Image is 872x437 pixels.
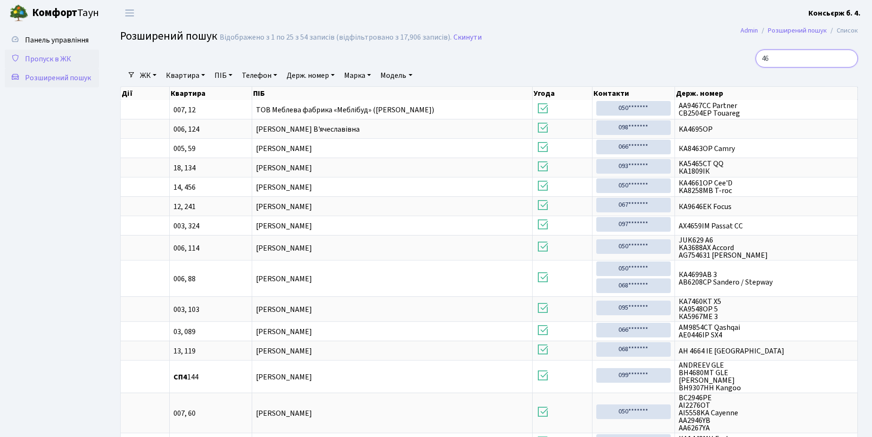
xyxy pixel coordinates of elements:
a: Квартира [162,67,209,84]
nav: breadcrumb [726,21,872,41]
span: 03, 089 [173,328,248,336]
span: [PERSON_NAME] [256,327,312,337]
span: [PERSON_NAME] [256,221,312,231]
span: 006, 114 [173,244,248,252]
button: Переключити навігацію [118,5,141,21]
span: ТОВ Меблева фабрика «Меблібуд» ([PERSON_NAME]) [256,105,434,115]
span: Пропуск в ЖК [25,54,71,64]
span: 003, 103 [173,306,248,313]
span: КА7460КТ X5 КА9548ОР 5 КА5967МЕ 3 [679,298,854,320]
img: logo.png [9,4,28,23]
span: 007, 12 [173,106,248,114]
th: Контакти [592,87,675,100]
b: СП4 [173,372,187,382]
span: КА4661ОР Cee'D KA8258MB T-roc [679,179,854,194]
a: Admin [740,25,758,35]
span: 12, 241 [173,203,248,210]
span: [PERSON_NAME] [256,346,312,356]
b: Консьєрж б. 4. [808,8,861,18]
b: Комфорт [32,5,77,20]
a: Скинути [453,33,482,42]
span: [PERSON_NAME] [256,143,312,154]
span: KA4695OP [679,126,854,133]
a: Розширений пошук [768,25,827,35]
span: КА4699АВ 3 АВ6208СР Sandero / Stepway [679,271,854,286]
span: 14, 456 [173,184,248,191]
span: КА8463ОР Camry [679,145,854,152]
span: 007, 60 [173,410,248,417]
span: 18, 134 [173,164,248,172]
span: AM9854CT Qashqai AE0446IP SX4 [679,324,854,339]
span: 006, 124 [173,126,248,133]
span: AX4659IM Passat CC [679,222,854,230]
a: Розширений пошук [5,68,99,87]
span: АА9467СС Partner СВ2504ЕР Touareg [679,102,854,117]
span: КА9646ЕК Focus [679,203,854,210]
a: Держ. номер [283,67,338,84]
span: 144 [173,373,248,381]
a: Марка [340,67,375,84]
th: Квартира [170,87,253,100]
span: Таун [32,5,99,21]
span: [PERSON_NAME] В'ячеславівна [256,124,360,134]
li: Список [827,25,858,36]
span: 003, 324 [173,222,248,230]
span: Розширений пошук [120,28,217,44]
th: ПІБ [252,87,533,100]
a: Модель [377,67,416,84]
span: [PERSON_NAME] [256,243,312,253]
span: [PERSON_NAME] [256,304,312,315]
div: Відображено з 1 по 25 з 54 записів (відфільтровано з 17,906 записів). [220,33,452,42]
th: Угода [533,87,592,100]
span: 13, 119 [173,347,248,355]
a: Консьєрж б. 4. [808,8,861,19]
a: Панель управління [5,31,99,50]
a: ПІБ [211,67,236,84]
span: JUK629 A6 KA3688AX Accord AG754631 [PERSON_NAME] [679,236,854,259]
a: Телефон [238,67,281,84]
span: AH 4664 IE [GEOGRAPHIC_DATA] [679,347,854,355]
a: ЖК [136,67,160,84]
a: Пропуск в ЖК [5,50,99,68]
span: 005, 59 [173,145,248,152]
span: Розширений пошук [25,73,91,83]
span: BC2946РЕ AI2276OT AI5558KA Cayenne АА2946YB AA6267YA [679,394,854,432]
span: 006, 88 [173,275,248,283]
span: ANDREEV GLE ВН4680МТ GLE [PERSON_NAME] ВН9307НН Kangoo [679,361,854,392]
span: [PERSON_NAME] [256,163,312,173]
span: KA5465CT QQ КА1809ІК [679,160,854,175]
span: [PERSON_NAME] [256,372,312,382]
th: Держ. номер [675,87,858,100]
span: [PERSON_NAME] [256,182,312,193]
span: [PERSON_NAME] [256,408,312,419]
span: Панель управління [25,35,89,45]
input: Пошук... [756,50,858,67]
span: [PERSON_NAME] [256,274,312,284]
th: Дії [121,87,170,100]
span: [PERSON_NAME] [256,202,312,212]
